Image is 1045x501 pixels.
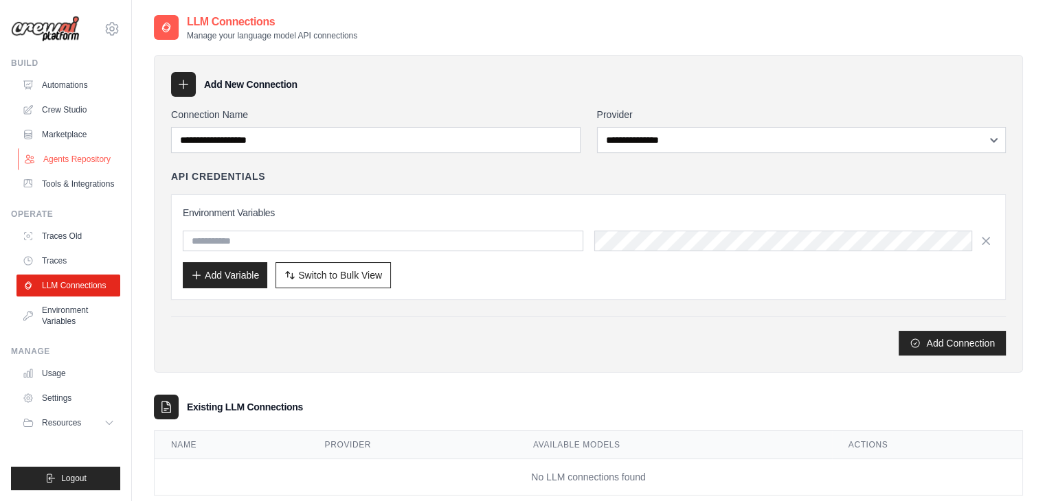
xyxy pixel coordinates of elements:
[171,108,581,121] label: Connection Name
[11,346,120,357] div: Manage
[16,250,120,272] a: Traces
[517,431,832,459] th: Available Models
[16,74,120,96] a: Automations
[11,467,120,490] button: Logout
[187,400,303,414] h3: Existing LLM Connections
[183,206,994,220] h3: Environment Variables
[11,16,80,43] img: Logo
[16,124,120,145] a: Marketplace
[298,268,382,282] span: Switch to Bulk View
[16,225,120,247] a: Traces Old
[16,99,120,121] a: Crew Studio
[276,262,391,288] button: Switch to Bulk View
[11,209,120,220] div: Operate
[16,275,120,296] a: LLM Connections
[18,148,122,170] a: Agents Repository
[11,58,120,69] div: Build
[899,331,1006,356] button: Add Connection
[308,431,517,459] th: Provider
[183,262,267,288] button: Add Variable
[16,173,120,195] a: Tools & Integrations
[832,431,1022,459] th: Actions
[61,473,87,484] span: Logout
[16,412,120,434] button: Resources
[187,30,357,41] p: Manage your language model API connections
[155,431,308,459] th: Name
[16,362,120,384] a: Usage
[597,108,1007,121] label: Provider
[42,417,81,428] span: Resources
[16,299,120,332] a: Environment Variables
[187,14,357,30] h2: LLM Connections
[155,459,1022,496] td: No LLM connections found
[171,170,265,183] h4: API Credentials
[16,387,120,409] a: Settings
[204,78,297,91] h3: Add New Connection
